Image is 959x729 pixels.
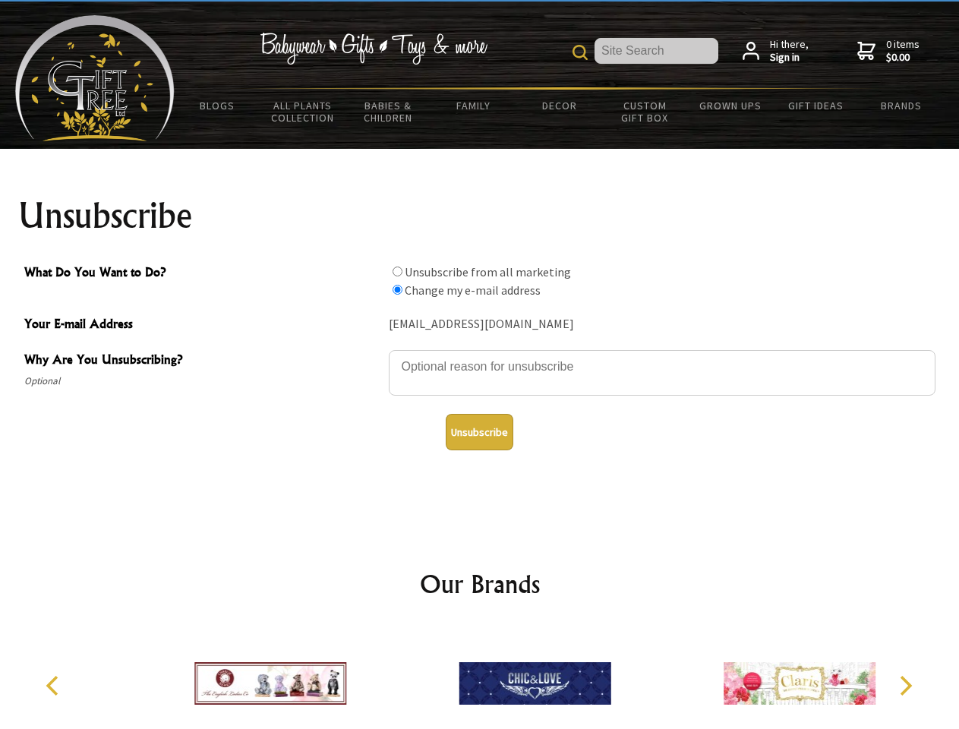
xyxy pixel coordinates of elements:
button: Next [888,669,922,702]
label: Change my e-mail address [405,282,541,298]
a: Gift Ideas [773,90,859,121]
a: Grown Ups [687,90,773,121]
a: 0 items$0.00 [857,38,920,65]
h1: Unsubscribe [18,197,942,234]
img: Babyware - Gifts - Toys and more... [15,15,175,141]
strong: $0.00 [886,51,920,65]
div: [EMAIL_ADDRESS][DOMAIN_NAME] [389,313,935,336]
a: Family [431,90,517,121]
h2: Our Brands [30,566,929,602]
a: Custom Gift Box [602,90,688,134]
label: Unsubscribe from all marketing [405,264,571,279]
input: What Do You Want to Do? [393,267,402,276]
span: Why Are You Unsubscribing? [24,350,381,372]
img: Babywear - Gifts - Toys & more [260,33,487,65]
span: Hi there, [770,38,809,65]
img: product search [573,45,588,60]
span: Your E-mail Address [24,314,381,336]
strong: Sign in [770,51,809,65]
button: Previous [38,669,71,702]
a: BLOGS [175,90,260,121]
a: Hi there,Sign in [743,38,809,65]
input: What Do You Want to Do? [393,285,402,295]
a: Brands [859,90,945,121]
span: Optional [24,372,381,390]
span: What Do You Want to Do? [24,263,381,285]
button: Unsubscribe [446,414,513,450]
a: Babies & Children [345,90,431,134]
span: 0 items [886,37,920,65]
a: Decor [516,90,602,121]
textarea: Why Are You Unsubscribing? [389,350,935,396]
a: All Plants Collection [260,90,346,134]
input: Site Search [595,38,718,64]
